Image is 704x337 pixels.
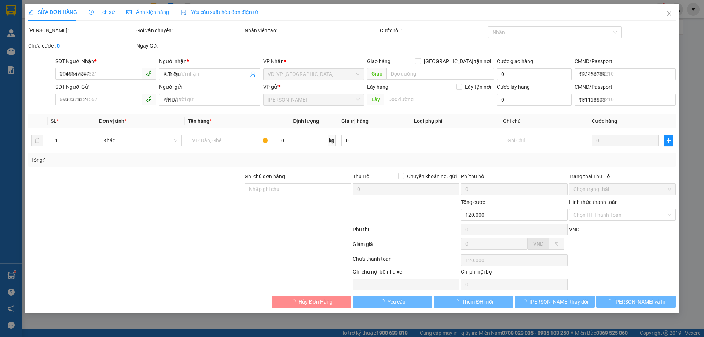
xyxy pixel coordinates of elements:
div: Người nhận [159,57,260,65]
input: VD: Bàn, Ghế [188,135,271,146]
span: Giá trị hàng [341,118,368,124]
b: 0 [57,43,60,49]
span: Chọn trạng thái [573,184,671,195]
button: Hủy Đơn Hàng [272,296,351,308]
span: Lấy [367,94,384,105]
span: loading [606,299,614,304]
span: SỬA ĐƠN HÀNG [28,9,77,15]
span: VP Nhận [263,58,284,64]
div: Tổng: 1 [31,156,272,164]
input: Cước lấy hàng [497,94,572,106]
span: Tổng cước [461,199,485,205]
button: [PERSON_NAME] thay đổi [515,296,594,308]
div: Người gửi [159,83,260,91]
span: Tên hàng [188,118,212,124]
span: close [666,11,672,17]
div: Phụ thu [352,226,460,238]
th: Ghi chú [500,114,589,128]
button: delete [31,135,43,146]
input: 0 [592,135,659,146]
div: Gói vận chuyển: [136,26,243,34]
label: Ghi chú đơn hàng [245,173,285,179]
span: Định lượng [293,118,319,124]
span: picture [126,10,132,15]
span: plus [665,138,672,143]
span: [PERSON_NAME] và In [614,298,665,306]
span: loading [521,299,529,304]
span: Khác [103,135,177,146]
span: user-add [250,71,256,77]
span: Lịch sử [89,9,115,15]
span: kg [328,135,335,146]
div: Phí thu hộ [461,172,568,183]
span: loading [454,299,462,304]
span: Ảnh kiện hàng [126,9,169,15]
input: Ghi chú đơn hàng [245,183,351,195]
span: [PERSON_NAME] thay đổi [529,298,588,306]
span: Lấy tận nơi [462,83,494,91]
div: Nhân viên tạo: [245,26,378,34]
label: Hình thức thanh toán [569,199,618,205]
input: Ghi Chú [503,135,586,146]
span: Yêu cầu [388,298,406,306]
span: loading [379,299,388,304]
span: SL [51,118,56,124]
button: plus [664,135,672,146]
span: clock-circle [89,10,94,15]
div: [PERSON_NAME]: [28,26,135,34]
div: SĐT Người Nhận [55,57,156,65]
span: Hủy Đơn Hàng [298,298,332,306]
span: Đơn vị tính [99,118,126,124]
div: Chưa cước : [28,42,135,50]
span: edit [28,10,33,15]
label: Cước giao hàng [497,58,533,64]
span: Chuyển khoản ng. gửi [404,172,459,180]
div: Chưa thanh toán [352,255,460,268]
input: Cước giao hàng [497,68,572,80]
img: icon [181,10,187,15]
div: VP gửi [263,83,364,91]
label: Cước lấy hàng [497,84,530,90]
span: Giao [367,68,386,80]
button: Thêm ĐH mới [434,296,513,308]
span: Thêm ĐH mới [462,298,493,306]
div: SĐT Người Gửi [55,83,156,91]
button: Close [659,4,679,24]
span: phone [146,96,152,102]
span: VND [533,241,543,247]
div: Ghi chú nội bộ nhà xe [353,268,459,279]
span: Yêu cầu xuất hóa đơn điện tử [181,9,258,15]
input: Dọc đường [384,94,494,105]
span: Giao hàng [367,58,390,64]
button: [PERSON_NAME] và In [596,296,676,308]
div: Cước rồi : [380,26,487,34]
span: loading [290,299,298,304]
span: % [555,241,558,247]
span: phone [146,70,152,76]
div: Chi phí nội bộ [461,268,568,279]
span: Cước hàng [592,118,617,124]
span: VND [569,227,579,232]
div: CMND/Passport [575,57,675,65]
div: Trạng thái Thu Hộ [569,172,676,180]
div: Ngày GD: [136,42,243,50]
span: Lấy hàng [367,84,388,90]
span: [GEOGRAPHIC_DATA] tận nơi [421,57,494,65]
div: Giảm giá [352,240,460,253]
button: Yêu cầu [353,296,432,308]
span: Thu Hộ [353,173,370,179]
span: Cư Kuin [268,94,360,105]
th: Loại phụ phí [411,114,500,128]
input: Dọc đường [386,68,494,80]
div: CMND/Passport [575,83,675,91]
